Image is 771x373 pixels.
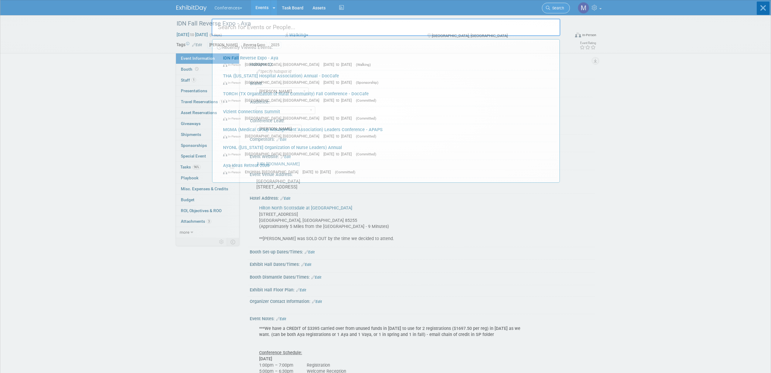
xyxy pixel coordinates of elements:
[245,170,301,174] span: Encinitas, [GEOGRAPHIC_DATA]
[245,98,322,103] span: [GEOGRAPHIC_DATA], [GEOGRAPHIC_DATA]
[245,152,322,156] span: [GEOGRAPHIC_DATA], [GEOGRAPHIC_DATA]
[220,124,556,142] a: MGMA (Medical Group Management Association) Leaders Conference - APAPS In-Person [GEOGRAPHIC_DATA...
[323,80,355,85] span: [DATE] to [DATE]
[220,88,556,106] a: TORCH (TX Organization of Rural Community) Fall Conference - DocCafe In-Person [GEOGRAPHIC_DATA],...
[323,116,355,120] span: [DATE] to [DATE]
[356,116,376,120] span: (Committed)
[245,134,322,138] span: [GEOGRAPHIC_DATA], [GEOGRAPHIC_DATA]
[356,80,378,85] span: (Sponsorship)
[245,116,322,120] span: [GEOGRAPHIC_DATA], [GEOGRAPHIC_DATA]
[245,80,322,85] span: [GEOGRAPHIC_DATA], [GEOGRAPHIC_DATA]
[220,53,556,70] a: IDN Fall Reverse Expo - Aya In-Person [GEOGRAPHIC_DATA], [GEOGRAPHIC_DATA] [DATE] to [DATE] (Walk...
[223,63,244,67] span: In-Person
[356,63,371,67] span: (Walking)
[215,39,556,53] div: Recently Viewed Events:
[323,134,355,138] span: [DATE] to [DATE]
[211,19,560,36] input: Search for Events or People...
[223,81,244,85] span: In-Person
[303,170,334,174] span: [DATE] to [DATE]
[223,170,244,174] span: In-Person
[220,70,556,88] a: THA ([US_STATE] Hospital Association) Annual - DocCafe In-Person [GEOGRAPHIC_DATA], [GEOGRAPHIC_D...
[323,98,355,103] span: [DATE] to [DATE]
[356,152,376,156] span: (Committed)
[223,117,244,120] span: In-Person
[323,62,355,67] span: [DATE] to [DATE]
[220,106,556,124] a: Vizient Connections Summit In-Person [GEOGRAPHIC_DATA], [GEOGRAPHIC_DATA] [DATE] to [DATE] (Commi...
[223,99,244,103] span: In-Person
[323,152,355,156] span: [DATE] to [DATE]
[223,134,244,138] span: In-Person
[245,62,322,67] span: [GEOGRAPHIC_DATA], [GEOGRAPHIC_DATA]
[335,170,355,174] span: (Committed)
[356,98,376,103] span: (Committed)
[220,142,556,160] a: NYONL ([US_STATE] Organization of Nurse Leaders) Annual In-Person [GEOGRAPHIC_DATA], [GEOGRAPHIC_...
[223,152,244,156] span: In-Person
[220,160,556,178] a: Aya Ideas Retreat 2025 In-Person Encinitas, [GEOGRAPHIC_DATA] [DATE] to [DATE] (Committed)
[356,134,376,138] span: (Committed)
